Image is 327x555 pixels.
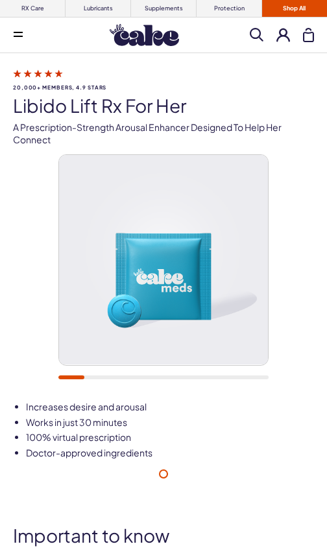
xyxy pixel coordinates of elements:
[26,447,314,460] li: Doctor-approved ingredients
[26,401,314,414] li: Increases desire and arousal
[13,85,314,91] span: 20,000+ members, 4.9 stars
[110,24,179,46] img: Hello Cake
[26,416,314,429] li: Works in just 30 minutes
[13,96,314,116] h1: Libido Lift Rx For Her
[59,155,269,364] img: Libido Lift Rx For Her
[26,431,314,444] li: 100% virtual prescription
[13,121,314,147] p: A prescription-strength arousal enhancer designed to help her connect
[13,67,314,91] a: 20,000+ members, 4.9 stars
[13,526,314,546] h2: Important to know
